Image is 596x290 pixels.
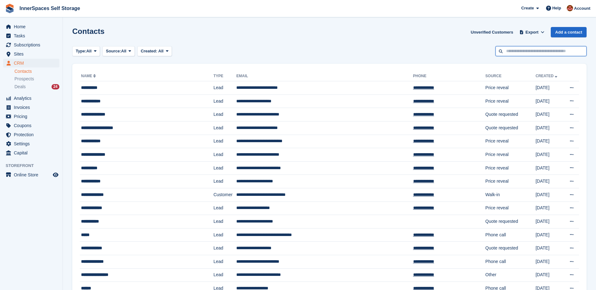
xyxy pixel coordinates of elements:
span: Created: [141,49,157,53]
a: menu [3,22,59,31]
a: Created [536,74,559,78]
a: Contacts [14,68,59,74]
a: menu [3,40,59,49]
a: menu [3,59,59,67]
td: [DATE] [536,201,563,215]
span: Online Store [14,170,52,179]
td: Price reveal [485,175,536,188]
span: All [158,49,164,53]
td: [DATE] [536,268,563,282]
td: Quote requested [485,108,536,121]
button: Type: All [72,46,100,56]
td: Customer [213,188,236,201]
a: menu [3,170,59,179]
span: Settings [14,139,52,148]
td: [DATE] [536,81,563,95]
span: Storefront [6,163,63,169]
a: InnerSpaces Self Storage [17,3,83,13]
td: Price reveal [485,201,536,215]
a: menu [3,50,59,58]
td: Price reveal [485,161,536,175]
td: [DATE] [536,228,563,242]
span: Account [574,5,590,12]
a: menu [3,94,59,103]
td: Price reveal [485,94,536,108]
td: [DATE] [536,108,563,121]
th: Email [236,71,413,81]
span: Analytics [14,94,52,103]
td: Quote requested [485,215,536,228]
td: [DATE] [536,255,563,268]
td: [DATE] [536,121,563,135]
td: Quote requested [485,121,536,135]
td: Phone call [485,255,536,268]
td: Lead [213,268,236,282]
a: Add a contact [551,27,587,37]
span: Source: [106,48,121,54]
a: menu [3,130,59,139]
td: Lead [213,121,236,135]
span: Help [552,5,561,11]
td: [DATE] [536,161,563,175]
a: Name [81,74,97,78]
span: CRM [14,59,52,67]
th: Type [213,71,236,81]
td: [DATE] [536,148,563,162]
span: All [121,48,127,54]
span: Deals [14,84,26,90]
span: Pricing [14,112,52,121]
a: Deals 24 [14,83,59,90]
a: menu [3,148,59,157]
td: Quote requested [485,242,536,255]
td: [DATE] [536,215,563,228]
td: Lead [213,148,236,162]
span: Type: [76,48,86,54]
a: Unverified Customers [468,27,516,37]
span: Capital [14,148,52,157]
td: Lead [213,135,236,148]
td: Lead [213,215,236,228]
td: [DATE] [536,188,563,201]
h1: Contacts [72,27,105,35]
span: Coupons [14,121,52,130]
td: Walk-in [485,188,536,201]
td: Price reveal [485,135,536,148]
td: Lead [213,242,236,255]
img: stora-icon-8386f47178a22dfd0bd8f6a31ec36ba5ce8667c1dd55bd0f319d3a0aa187defe.svg [5,4,14,13]
span: All [86,48,92,54]
td: Lead [213,94,236,108]
td: Phone call [485,228,536,242]
td: Lead [213,255,236,268]
th: Phone [413,71,485,81]
td: Lead [213,228,236,242]
span: Subscriptions [14,40,52,49]
td: [DATE] [536,175,563,188]
td: Other [485,268,536,282]
div: 24 [52,84,59,89]
span: Home [14,22,52,31]
span: Protection [14,130,52,139]
td: Lead [213,81,236,95]
span: Create [521,5,534,11]
td: Price reveal [485,81,536,95]
td: Price reveal [485,148,536,162]
td: [DATE] [536,242,563,255]
button: Export [518,27,546,37]
a: menu [3,112,59,121]
span: Tasks [14,31,52,40]
a: menu [3,139,59,148]
td: Lead [213,175,236,188]
a: menu [3,103,59,112]
td: [DATE] [536,94,563,108]
td: Lead [213,201,236,215]
span: Sites [14,50,52,58]
td: Lead [213,108,236,121]
td: [DATE] [536,135,563,148]
span: Prospects [14,76,34,82]
a: Prospects [14,76,59,82]
span: Invoices [14,103,52,112]
th: Source [485,71,536,81]
a: menu [3,31,59,40]
span: Export [526,29,539,35]
td: Lead [213,161,236,175]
